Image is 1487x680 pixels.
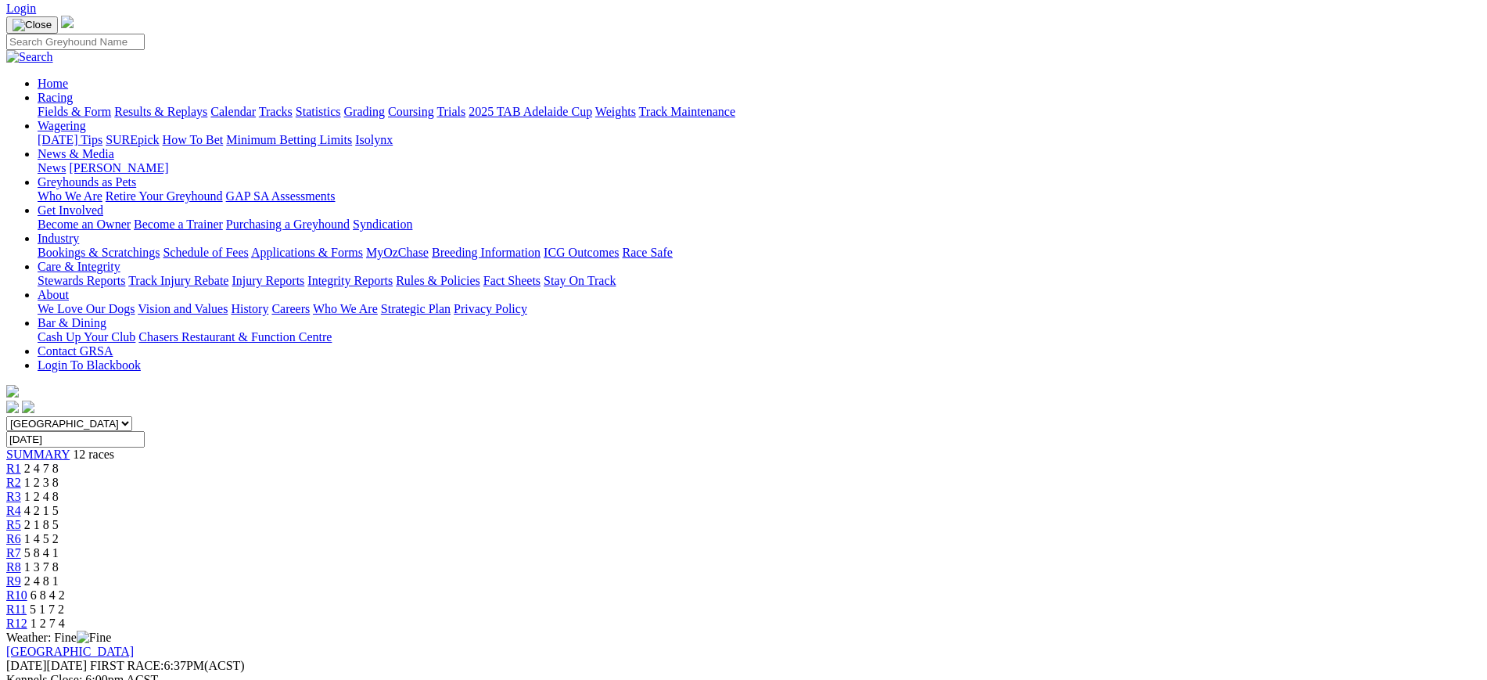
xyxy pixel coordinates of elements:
[38,189,102,203] a: Who We Are
[226,218,350,231] a: Purchasing a Greyhound
[30,603,64,616] span: 5 1 7 2
[24,504,59,517] span: 4 2 1 5
[6,401,19,413] img: facebook.svg
[61,16,74,28] img: logo-grsa-white.png
[128,274,228,287] a: Track Injury Rebate
[6,588,27,602] span: R10
[544,246,619,259] a: ICG Outcomes
[24,476,59,489] span: 1 2 3 8
[639,105,735,118] a: Track Maintenance
[38,288,69,301] a: About
[90,659,245,672] span: 6:37PM(ACST)
[24,518,59,531] span: 2 1 8 5
[38,91,73,104] a: Racing
[163,246,248,259] a: Schedule of Fees
[24,546,59,559] span: 5 8 4 1
[6,560,21,574] a: R8
[38,274,125,287] a: Stewards Reports
[38,203,103,217] a: Get Involved
[24,532,59,545] span: 1 4 5 2
[38,161,1481,175] div: News & Media
[6,16,58,34] button: Toggle navigation
[38,105,1481,119] div: Racing
[6,504,21,517] span: R4
[38,105,111,118] a: Fields & Form
[38,274,1481,288] div: Care & Integrity
[6,385,19,398] img: logo-grsa-white.png
[396,274,480,287] a: Rules & Policies
[38,316,106,329] a: Bar & Dining
[73,448,114,461] span: 12 races
[6,659,87,672] span: [DATE]
[366,246,429,259] a: MyOzChase
[38,218,1481,232] div: Get Involved
[6,532,21,545] a: R6
[6,617,27,630] a: R12
[307,274,393,287] a: Integrity Reports
[38,330,1481,344] div: Bar & Dining
[24,490,59,503] span: 1 2 4 8
[226,189,336,203] a: GAP SA Assessments
[38,77,68,90] a: Home
[106,189,223,203] a: Retire Your Greyhound
[6,518,21,531] a: R5
[138,302,228,315] a: Vision and Values
[38,175,136,189] a: Greyhounds as Pets
[259,105,293,118] a: Tracks
[38,133,1481,147] div: Wagering
[24,574,59,588] span: 2 4 8 1
[38,189,1481,203] div: Greyhounds as Pets
[6,574,21,588] a: R9
[138,330,332,344] a: Chasers Restaurant & Function Centre
[544,274,616,287] a: Stay On Track
[210,105,256,118] a: Calendar
[90,659,163,672] span: FIRST RACE:
[106,133,159,146] a: SUREpick
[38,133,102,146] a: [DATE] Tips
[38,260,120,273] a: Care & Integrity
[622,246,672,259] a: Race Safe
[38,232,79,245] a: Industry
[114,105,207,118] a: Results & Replays
[6,50,53,64] img: Search
[6,546,21,559] a: R7
[6,490,21,503] a: R3
[6,476,21,489] span: R2
[595,105,636,118] a: Weights
[6,603,27,616] a: R11
[296,105,341,118] a: Statistics
[6,448,70,461] a: SUMMARY
[6,34,145,50] input: Search
[38,302,135,315] a: We Love Our Dogs
[38,330,135,344] a: Cash Up Your Club
[344,105,385,118] a: Grading
[31,617,65,630] span: 1 2 7 4
[134,218,223,231] a: Become a Trainer
[38,246,1481,260] div: Industry
[13,19,52,31] img: Close
[6,2,36,15] a: Login
[6,631,111,644] span: Weather: Fine
[24,462,59,475] span: 2 4 7 8
[6,462,21,475] span: R1
[6,431,145,448] input: Select date
[313,302,378,315] a: Who We Are
[38,302,1481,316] div: About
[69,161,168,174] a: [PERSON_NAME]
[355,133,393,146] a: Isolynx
[38,344,113,358] a: Contact GRSA
[226,133,352,146] a: Minimum Betting Limits
[469,105,592,118] a: 2025 TAB Adelaide Cup
[31,588,65,602] span: 6 8 4 2
[38,119,86,132] a: Wagering
[232,274,304,287] a: Injury Reports
[38,246,160,259] a: Bookings & Scratchings
[38,161,66,174] a: News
